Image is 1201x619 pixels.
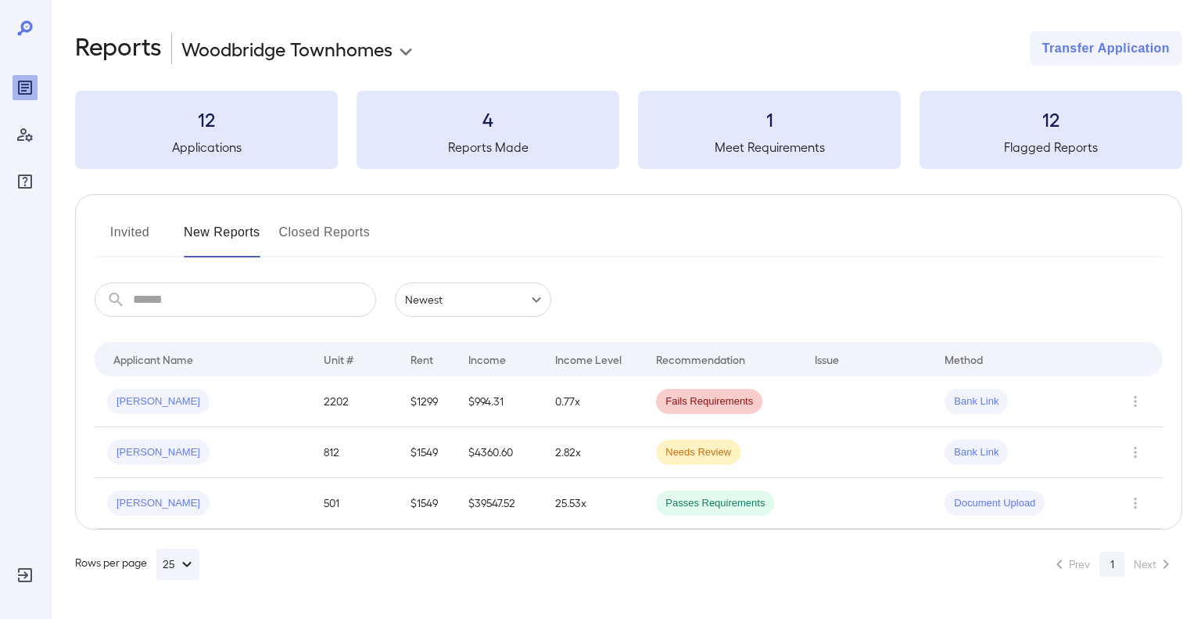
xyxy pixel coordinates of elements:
[324,350,353,369] div: Unit #
[75,138,338,157] h5: Applications
[543,427,644,478] td: 2.82x
[311,376,398,427] td: 2202
[95,220,165,257] button: Invited
[920,138,1182,157] h5: Flagged Reports
[395,283,551,317] div: Newest
[13,122,38,147] div: Manage Users
[75,91,1182,169] summary: 12Applications4Reports Made1Meet Requirements12Flagged Reports
[410,350,436,369] div: Rent
[1123,389,1148,414] button: Row Actions
[543,376,644,427] td: 0.77x
[945,394,1008,409] span: Bank Link
[75,549,199,580] div: Rows per page
[357,106,619,131] h3: 4
[456,376,543,427] td: $994.31
[656,496,774,511] span: Passes Requirements
[1043,552,1182,577] nav: pagination navigation
[13,169,38,194] div: FAQ
[656,350,745,369] div: Recommendation
[1123,440,1148,465] button: Row Actions
[1123,491,1148,516] button: Row Actions
[815,350,840,369] div: Issue
[107,394,210,409] span: [PERSON_NAME]
[945,496,1045,511] span: Document Upload
[311,427,398,478] td: 812
[107,445,210,460] span: [PERSON_NAME]
[75,31,162,66] h2: Reports
[184,220,260,257] button: New Reports
[181,36,393,61] p: Woodbridge Townhomes
[656,445,740,460] span: Needs Review
[920,106,1182,131] h3: 12
[357,138,619,157] h5: Reports Made
[638,138,901,157] h5: Meet Requirements
[945,350,983,369] div: Method
[107,496,210,511] span: [PERSON_NAME]
[156,549,199,580] button: 25
[311,478,398,529] td: 501
[75,106,338,131] h3: 12
[1099,552,1124,577] button: page 1
[555,350,622,369] div: Income Level
[456,427,543,478] td: $4360.60
[279,220,371,257] button: Closed Reports
[543,478,644,529] td: 25.53x
[398,376,456,427] td: $1299
[468,350,506,369] div: Income
[13,563,38,588] div: Log Out
[638,106,901,131] h3: 1
[656,394,762,409] span: Fails Requirements
[398,478,456,529] td: $1549
[456,478,543,529] td: $39547.52
[398,427,456,478] td: $1549
[945,445,1008,460] span: Bank Link
[113,350,193,369] div: Applicant Name
[13,75,38,100] div: Reports
[1030,31,1182,66] button: Transfer Application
